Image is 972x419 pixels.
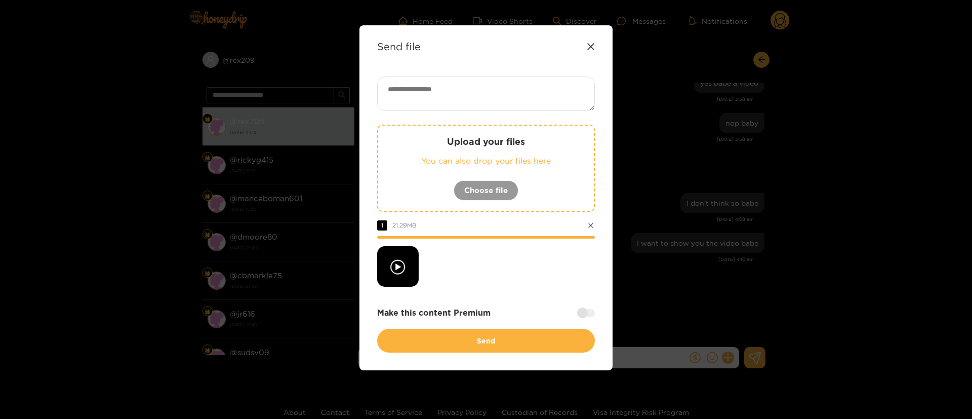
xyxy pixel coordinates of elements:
strong: Make this content Premium [377,307,491,319]
span: 1 [377,220,387,231]
span: 21.29 MB [392,222,417,228]
strong: Send file [377,41,421,52]
button: Choose file [454,180,518,201]
p: Upload your files [398,136,574,147]
p: You can also drop your files here [398,155,574,167]
button: Send [377,329,595,353]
